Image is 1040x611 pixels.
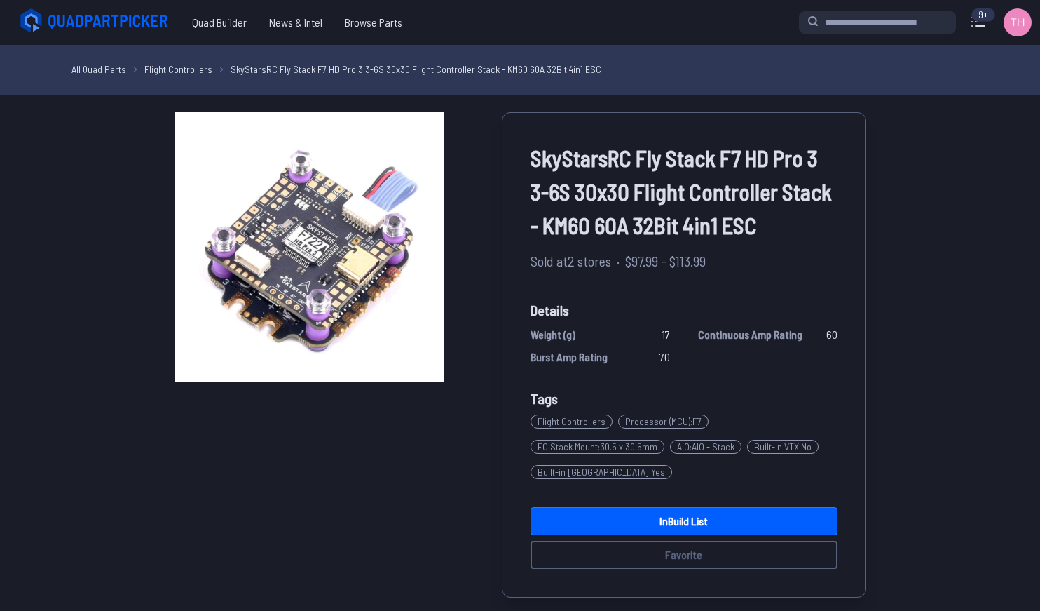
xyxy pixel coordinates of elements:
button: Favorite [531,541,837,569]
span: Weight (g) [531,326,575,343]
a: Browse Parts [334,8,413,36]
a: News & Intel [258,8,334,36]
a: All Quad Parts [71,62,126,76]
div: 9+ [971,8,995,22]
span: Built-in VTX : No [747,440,819,454]
span: FC Stack Mount : 30.5 x 30.5mm [531,440,664,454]
span: Sold at 2 stores [531,250,611,271]
span: · [617,250,620,271]
span: $97.99 - $113.99 [625,250,706,271]
a: SkyStarsRC Fly Stack F7 HD Pro 3 3-6S 30x30 Flight Controller Stack - KM60 60A 32Bit 4in1 ESC [231,62,601,76]
a: Quad Builder [181,8,258,36]
img: image [175,112,444,382]
span: Tags [531,390,558,407]
a: FC Stack Mount:30.5 x 30.5mm [531,434,670,459]
span: Flight Controllers [531,415,613,429]
a: Processor (MCU):F7 [618,409,714,434]
span: 17 [662,326,670,343]
span: 70 [659,349,670,365]
a: Flight Controllers [144,62,212,76]
span: Built-in [GEOGRAPHIC_DATA] : Yes [531,465,672,479]
span: SkyStarsRC Fly Stack F7 HD Pro 3 3-6S 30x30 Flight Controller Stack - KM60 60A 32Bit 4in1 ESC [531,141,837,242]
a: Flight Controllers [531,409,618,434]
a: Built-in [GEOGRAPHIC_DATA]:Yes [531,459,678,485]
a: Built-in VTX:No [747,434,824,459]
span: Continuous Amp Rating [698,326,802,343]
img: User [1004,8,1032,36]
span: Burst Amp Rating [531,349,608,365]
span: 60 [826,326,837,343]
a: AIO:AIO - Stack [670,434,747,459]
span: AIO : AIO - Stack [670,440,741,454]
span: Processor (MCU) : F7 [618,415,709,429]
a: InBuild List [531,507,837,535]
span: Details [531,300,837,321]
